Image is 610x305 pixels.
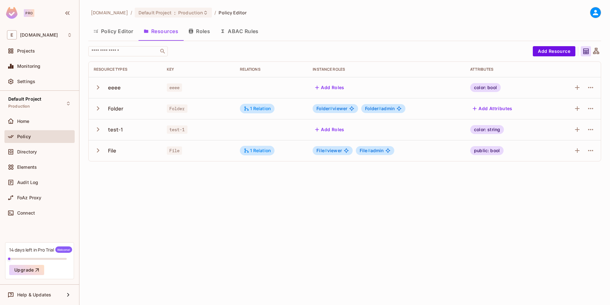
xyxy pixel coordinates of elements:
[108,147,117,154] div: File
[108,126,123,133] div: test-1
[313,124,347,135] button: Add Roles
[139,10,172,16] span: Default Project
[9,246,72,253] div: 14 days left in Pro Trial
[9,265,44,275] button: Upgrade
[17,180,38,185] span: Audit Log
[139,23,183,39] button: Resources
[17,195,42,200] span: FoAz Proxy
[470,103,515,114] button: Add Attributes
[470,125,504,134] div: color: string
[91,10,128,16] span: the active workspace
[20,32,58,38] span: Workspace: example.com
[313,67,460,72] div: Instance roles
[17,134,31,139] span: Policy
[8,104,30,109] span: Production
[360,148,384,153] span: admin
[360,148,370,153] span: File
[214,10,216,16] li: /
[8,96,41,102] span: Default Project
[316,106,347,111] span: viewer
[167,125,187,134] span: test-1
[167,146,182,155] span: File
[316,148,327,153] span: File
[167,83,182,92] span: eeee
[167,104,187,113] span: Folder
[17,79,35,84] span: Settings
[219,10,247,16] span: Policy Editor
[240,67,303,72] div: Relations
[174,10,176,15] span: :
[178,10,203,16] span: Production
[470,83,501,92] div: color: bool
[313,82,347,93] button: Add Roles
[533,46,575,56] button: Add Resource
[17,210,35,216] span: Connect
[17,119,30,124] span: Home
[244,106,271,111] div: 1 Relation
[470,146,504,155] div: public: bool
[24,9,34,17] div: Pro
[368,148,370,153] span: #
[324,148,327,153] span: #
[6,7,17,19] img: SReyMgAAAABJRU5ErkJggg==
[365,106,395,111] span: admin
[316,106,333,111] span: Folder
[183,23,215,39] button: Roles
[167,67,230,72] div: Key
[17,149,37,154] span: Directory
[244,148,271,153] div: 1 Relation
[17,64,41,69] span: Monitoring
[17,165,37,170] span: Elements
[108,84,121,91] div: eeee
[94,67,157,72] div: Resource Types
[17,48,35,53] span: Projects
[17,292,51,297] span: Help & Updates
[365,106,381,111] span: Folder
[131,10,132,16] li: /
[215,23,264,39] button: ABAC Rules
[330,106,333,111] span: #
[470,67,544,72] div: Attributes
[316,148,342,153] span: viewer
[7,30,17,39] span: E
[108,105,124,112] div: Folder
[88,23,139,39] button: Policy Editor
[378,106,381,111] span: #
[55,246,72,253] span: Welcome!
